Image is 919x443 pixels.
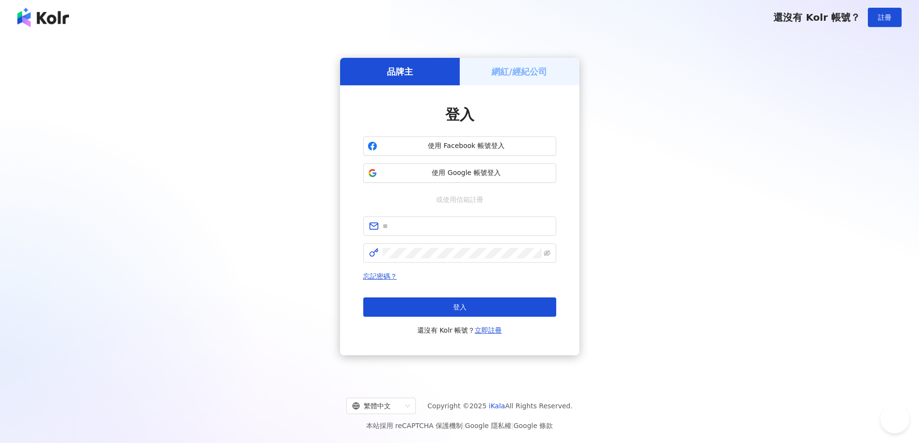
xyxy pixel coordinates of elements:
[445,106,474,123] span: 登入
[17,8,69,27] img: logo
[463,422,465,430] span: |
[417,324,502,336] span: 還沒有 Kolr 帳號？
[381,168,552,178] span: 使用 Google 帳號登入
[363,163,556,183] button: 使用 Google 帳號登入
[465,422,511,430] a: Google 隱私權
[363,272,397,280] a: 忘記密碼？
[511,422,514,430] span: |
[868,8,902,27] button: 註冊
[387,66,413,78] h5: 品牌主
[880,404,909,433] iframe: Help Scout Beacon - Open
[544,250,550,256] span: eye-invisible
[489,402,505,410] a: iKala
[352,398,401,414] div: 繁體中文
[773,12,860,23] span: 還沒有 Kolr 帳號？
[429,194,490,205] span: 或使用信箱註冊
[381,141,552,151] span: 使用 Facebook 帳號登入
[475,326,502,334] a: 立即註冊
[363,297,556,317] button: 登入
[366,420,553,431] span: 本站採用 reCAPTCHA 保護機制
[492,66,547,78] h5: 網紅/經紀公司
[453,303,466,311] span: 登入
[363,136,556,156] button: 使用 Facebook 帳號登入
[513,422,553,430] a: Google 條款
[878,13,892,21] span: 註冊
[427,400,573,412] span: Copyright © 2025 All Rights Reserved.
